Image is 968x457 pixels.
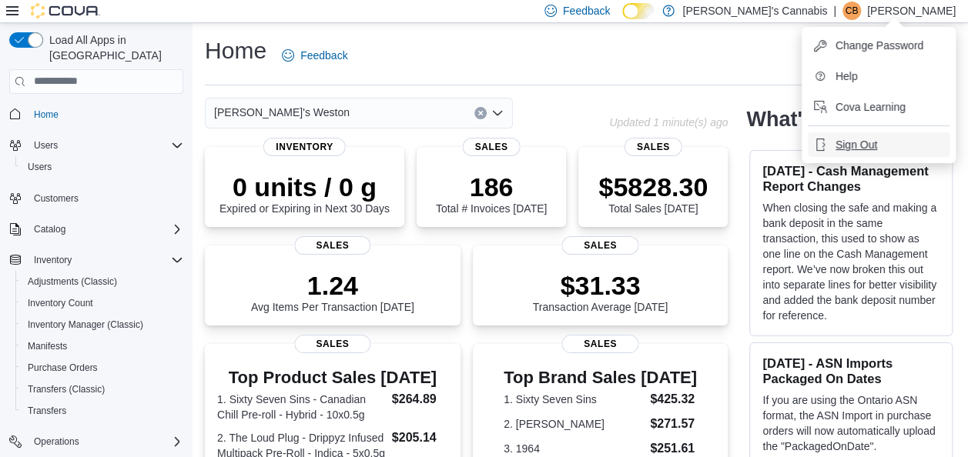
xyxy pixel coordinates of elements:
span: Feedback [563,3,610,18]
span: Help [836,68,858,84]
span: Customers [28,188,183,208]
button: Inventory [3,249,189,271]
span: Sales [562,335,638,353]
span: Transfers (Classic) [28,383,105,395]
span: Transfers (Classic) [22,380,183,399]
p: $5828.30 [598,172,708,202]
a: Home [28,105,65,124]
h3: [DATE] - ASN Imports Packaged On Dates [762,355,940,386]
span: Sales [625,138,682,156]
button: Help [808,64,950,88]
dd: $264.89 [392,390,448,409]
span: Users [28,161,52,173]
button: Home [3,103,189,125]
a: Transfers [22,402,72,420]
p: [PERSON_NAME]'s Cannabis [682,2,827,20]
input: Dark Mode [622,3,655,19]
button: Operations [3,431,189,452]
dd: $271.57 [650,415,697,433]
span: Cova Learning [836,99,906,115]
span: Purchase Orders [22,359,183,377]
h3: [DATE] - Cash Management Report Changes [762,163,940,194]
a: Feedback [276,40,353,71]
button: Inventory Count [15,292,189,314]
button: Operations [28,432,85,451]
span: Manifests [28,340,67,352]
a: Inventory Manager (Classic) [22,315,149,334]
div: Cyrena Brathwaite [842,2,861,20]
button: Open list of options [491,107,504,119]
span: Manifests [22,337,183,355]
p: If you are using the Ontario ASN format, the ASN Import in purchase orders will now automatically... [762,392,940,454]
dd: $205.14 [392,429,448,447]
button: Transfers [15,400,189,422]
a: Manifests [22,337,73,355]
span: Customers [34,192,79,205]
span: Inventory [28,251,183,269]
div: Total Sales [DATE] [598,172,708,215]
span: Users [34,139,58,152]
a: Users [22,158,58,176]
h3: Top Brand Sales [DATE] [504,369,697,387]
p: 1.24 [251,270,414,301]
span: Inventory [263,138,346,156]
span: Dark Mode [622,19,623,20]
img: Cova [31,3,100,18]
span: Catalog [28,220,183,239]
button: Cova Learning [808,95,950,119]
span: Transfers [22,402,183,420]
span: Adjustments (Classic) [22,272,183,291]
div: Total # Invoices [DATE] [436,172,547,215]
button: Change Password [808,33,950,58]
button: Transfers (Classic) [15,379,189,400]
span: Inventory Manager (Classic) [22,315,183,334]
h2: What's new [746,107,859,132]
a: Customers [28,189,85,208]
span: [PERSON_NAME]'s Weston [214,103,350,122]
span: Home [34,108,59,121]
span: Inventory Count [22,294,183,312]
span: Sales [463,138,521,156]
dd: $425.32 [650,390,697,409]
button: Users [3,135,189,156]
a: Transfers (Classic) [22,380,111,399]
div: Expired or Expiring in Next 30 Days [219,172,390,215]
p: When closing the safe and making a bank deposit in the same transaction, this used to show as one... [762,200,940,323]
dt: 1. Sixty Seven Sins - Canadian Chill Pre-roll - Hybrid - 10x0.5g [217,392,386,422]
span: Transfers [28,405,66,417]
p: $31.33 [533,270,668,301]
span: Users [22,158,183,176]
span: Change Password [836,38,923,53]
h3: Top Product Sales [DATE] [217,369,448,387]
button: Users [15,156,189,178]
p: [PERSON_NAME] [867,2,956,20]
a: Adjustments (Classic) [22,272,123,291]
a: Inventory Count [22,294,99,312]
button: Manifests [15,335,189,357]
dt: 1. Sixty Seven Sins [504,392,644,407]
span: Sales [562,236,638,255]
span: Sales [294,236,370,255]
h1: Home [205,35,266,66]
span: Operations [34,435,79,448]
span: CB [846,2,859,20]
button: Inventory [28,251,78,269]
span: Load All Apps in [GEOGRAPHIC_DATA] [43,32,183,63]
p: | [833,2,836,20]
dt: 3. 1964 [504,441,644,456]
span: Users [28,136,183,155]
button: Catalog [28,220,72,239]
button: Purchase Orders [15,357,189,379]
span: Catalog [34,223,65,235]
a: Purchase Orders [22,359,104,377]
span: Adjustments (Classic) [28,275,117,288]
span: Feedback [300,48,347,63]
button: Inventory Manager (Classic) [15,314,189,335]
button: Sign Out [808,132,950,157]
p: Updated 1 minute(s) ago [609,116,728,128]
button: Catalog [3,218,189,240]
span: Inventory [34,254,72,266]
button: Adjustments (Classic) [15,271,189,292]
span: Inventory Manager (Classic) [28,319,143,331]
span: Sign Out [836,137,877,152]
